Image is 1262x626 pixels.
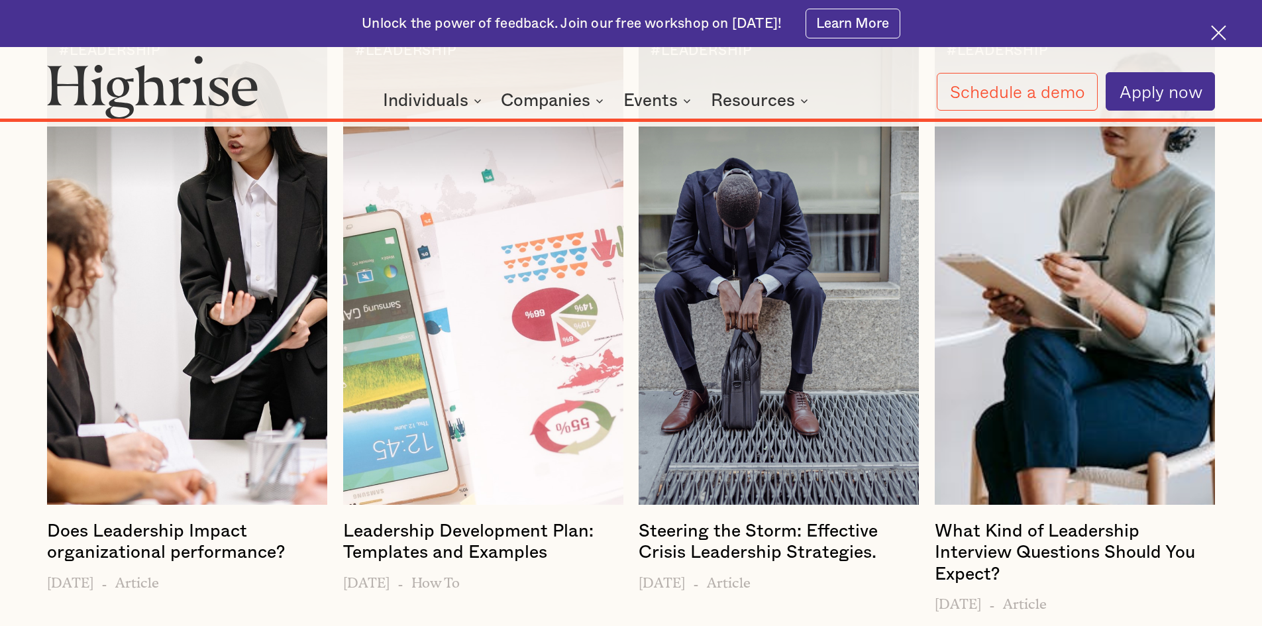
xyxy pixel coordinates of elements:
h6: [DATE] [343,569,390,590]
h6: Article [115,569,159,590]
h6: - [989,590,995,611]
a: #LEADERSHIPWhat Kind of Leadership Interview Questions Should You Expect? [935,521,1215,590]
div: Individuals [383,93,468,109]
a: Apply now [1106,72,1215,111]
h6: - [693,569,699,590]
h6: [DATE] [935,590,981,611]
h4: Steering the Storm: Effective Crisis Leadership Strategies. [639,521,919,563]
div: Companies [501,93,590,109]
h4: Does Leadership Impact organizational performance? [47,521,327,563]
h4: Leadership Development Plan: Templates and Examples [343,521,623,563]
a: Schedule a demo [937,73,1098,111]
a: #LEADERSHIPDoes Leadership Impact organizational performance? [47,521,327,568]
img: Cross icon [1211,25,1226,40]
img: Highrise logo [47,55,258,119]
h6: Article [707,569,751,590]
div: Individuals [383,93,486,109]
h6: [DATE] [47,569,93,590]
a: #LEADERSHIPLeadership Development Plan: Templates and Examples [343,521,623,568]
a: Learn More [806,9,900,38]
div: Events [623,93,695,109]
div: Resources [711,93,795,109]
div: Resources [711,93,812,109]
h6: [DATE] [639,569,685,590]
div: Unlock the power of feedback. Join our free workshop on [DATE]! [362,15,782,33]
h6: - [101,569,107,590]
h6: - [397,569,403,590]
div: Events [623,93,678,109]
h6: Article [1003,590,1047,611]
a: #LEADERSHIPSteering the Storm: Effective Crisis Leadership Strategies. [639,521,919,568]
div: Companies [501,93,607,109]
h6: How To [411,569,460,590]
h4: What Kind of Leadership Interview Questions Should You Expect? [935,521,1215,584]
